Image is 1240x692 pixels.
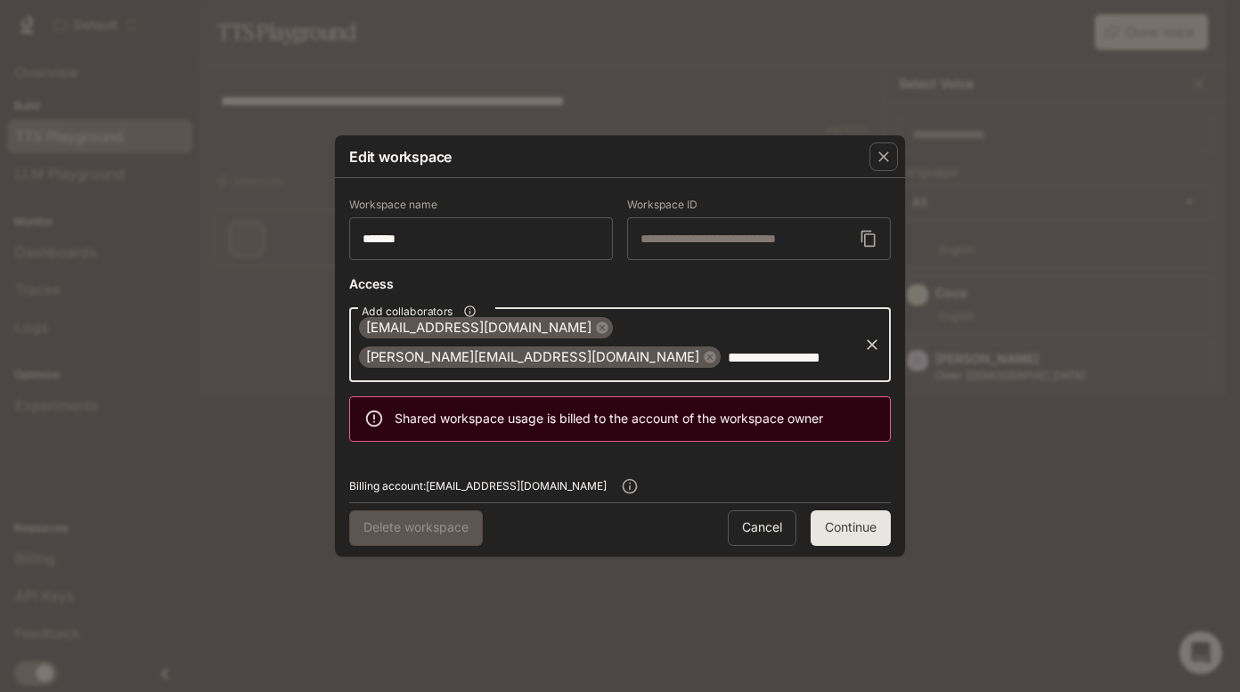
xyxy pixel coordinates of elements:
button: Add collaborators [458,299,482,323]
div: Shared workspace usage is billed to the account of the workspace owner [395,403,823,435]
p: Access [349,274,394,293]
p: Edit workspace [349,146,452,167]
span: [EMAIL_ADDRESS][DOMAIN_NAME] [359,318,599,338]
p: Workspace name [349,199,437,210]
button: Continue [811,510,891,546]
span: Billing account: [EMAIL_ADDRESS][DOMAIN_NAME] [349,477,607,495]
div: Workspace ID cannot be changed [627,199,891,260]
span: Add collaborators [362,304,453,319]
span: [PERSON_NAME][EMAIL_ADDRESS][DOMAIN_NAME] [359,347,706,368]
div: [EMAIL_ADDRESS][DOMAIN_NAME] [359,317,613,338]
button: Clear [860,332,885,357]
div: [PERSON_NAME][EMAIL_ADDRESS][DOMAIN_NAME] [359,346,721,368]
span: You cannot delete your only workspace. Please create another workspace before deleting this works... [349,510,483,546]
button: Cancel [728,510,796,546]
p: Workspace ID [627,199,697,210]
